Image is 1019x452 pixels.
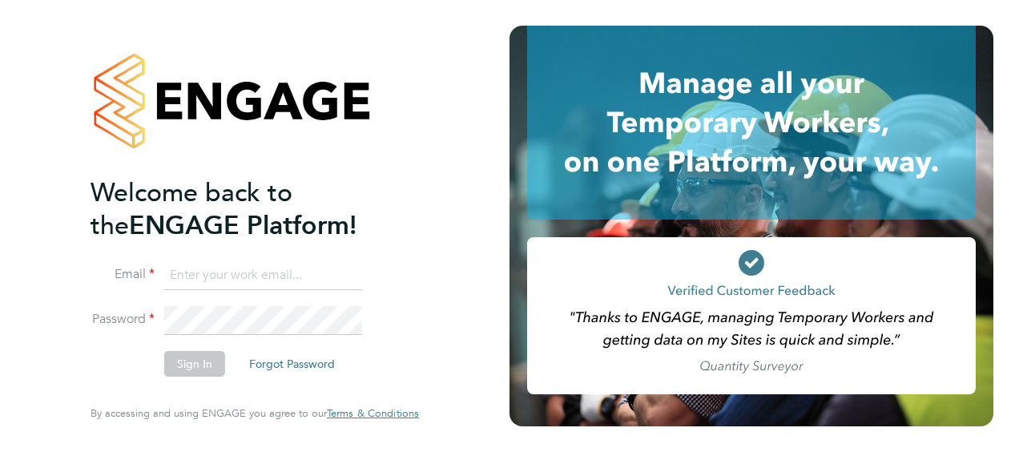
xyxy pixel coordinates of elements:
[91,176,403,242] h2: ENGAGE Platform!
[91,266,155,283] label: Email
[164,351,225,377] button: Sign In
[327,406,419,420] span: Terms & Conditions
[327,407,419,420] a: Terms & Conditions
[91,311,155,328] label: Password
[91,406,419,420] span: By accessing and using ENGAGE you agree to our
[164,261,362,290] input: Enter your work email...
[236,351,348,377] button: Forgot Password
[91,177,292,241] span: Welcome back to the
